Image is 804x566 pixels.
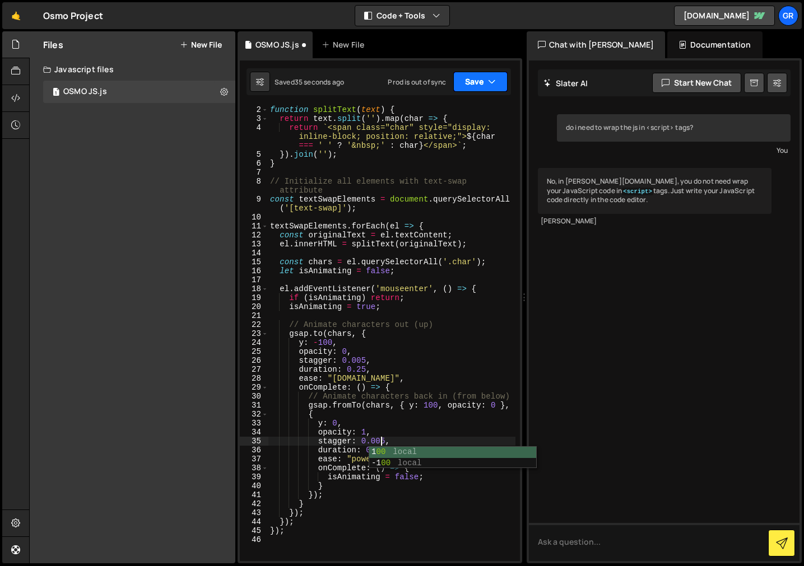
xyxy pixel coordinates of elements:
div: 17351/48231.js [43,81,235,103]
div: 46 [240,535,268,544]
div: 20 [240,302,268,311]
div: 13 [240,240,268,249]
div: OSMO JS.js [255,39,299,50]
div: 29 [240,383,268,392]
div: 44 [240,517,268,526]
button: Start new chat [652,73,741,93]
div: 33 [240,419,268,428]
h2: Files [43,39,63,51]
button: Save [453,72,508,92]
div: 12 [240,231,268,240]
div: 9 [240,195,268,213]
div: You [560,144,788,156]
div: 24 [240,338,268,347]
div: 11 [240,222,268,231]
div: 8 [240,177,268,195]
div: 43 [240,508,268,517]
div: OSMO JS.js [63,87,107,97]
code: <script> [622,188,653,195]
div: 10 [240,213,268,222]
div: 15 [240,258,268,266]
div: 18 [240,284,268,293]
h2: Slater AI [543,78,588,88]
div: [PERSON_NAME] [541,217,769,226]
div: 17 [240,275,268,284]
span: 1 [53,88,59,97]
div: 40 [240,481,268,490]
div: 14 [240,249,268,258]
div: 36 [240,446,268,455]
div: 41 [240,490,268,499]
div: New File [322,39,369,50]
div: 31 [240,401,268,410]
div: 25 [240,347,268,356]
button: Code + Tools [355,6,449,26]
div: 30 [240,392,268,401]
div: Osmo Project [43,9,103,22]
div: 22 [240,320,268,329]
div: 27 [240,365,268,374]
div: Chat with [PERSON_NAME] [527,31,666,58]
div: 28 [240,374,268,383]
div: Saved [275,77,344,87]
div: 26 [240,356,268,365]
div: 37 [240,455,268,464]
div: 4 [240,123,268,150]
a: Gr [778,6,798,26]
div: No, in [PERSON_NAME][DOMAIN_NAME], you do not need wrap your JavaScript code in tags. Just write ... [538,168,772,214]
div: Documentation [667,31,762,58]
a: 🤙 [2,2,30,29]
div: do i need to wrap the js in <script> tags? [557,114,791,142]
div: 39 [240,473,268,481]
div: Javascript files [30,58,235,81]
div: 34 [240,428,268,437]
div: 42 [240,499,268,508]
div: 23 [240,329,268,338]
div: 38 [240,464,268,473]
div: 7 [240,168,268,177]
div: 45 [240,526,268,535]
div: 2 [240,105,268,114]
div: 16 [240,266,268,275]
div: 5 [240,150,268,159]
div: 21 [240,311,268,320]
div: 6 [240,159,268,168]
div: 35 seconds ago [295,77,344,87]
div: 3 [240,114,268,123]
div: Prod is out of sync [388,77,446,87]
div: 35 [240,437,268,446]
button: New File [180,40,222,49]
div: 19 [240,293,268,302]
div: 32 [240,410,268,419]
a: [DOMAIN_NAME] [674,6,775,26]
